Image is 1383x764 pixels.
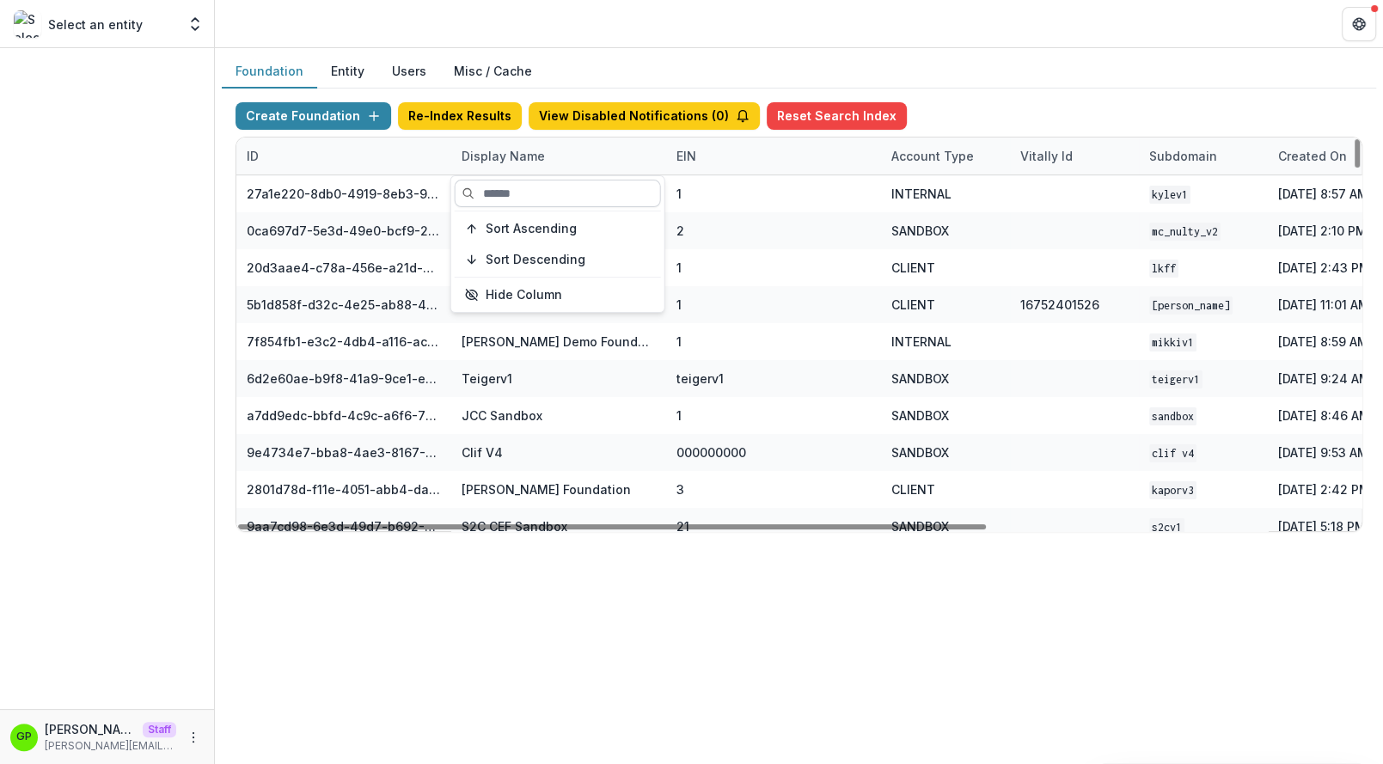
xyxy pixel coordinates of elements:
[398,102,522,130] button: Re-Index Results
[455,215,661,242] button: Sort Ascending
[891,370,949,388] div: SANDBOX
[1010,138,1139,174] div: Vitally Id
[317,55,378,89] button: Entity
[451,138,666,174] div: Display Name
[247,333,441,351] div: 7f854fb1-e3c2-4db4-a116-aca576521abc
[666,147,707,165] div: EIN
[1139,138,1268,174] div: Subdomain
[486,253,585,267] span: Sort Descending
[45,738,176,754] p: [PERSON_NAME][EMAIL_ADDRESS][DOMAIN_NAME]
[1149,481,1196,499] code: kaporv3
[247,517,441,535] div: 9aa7cd98-6e3d-49d7-b692-3e5f3d1facd4
[462,406,542,425] div: JCC Sandbox
[236,147,269,165] div: ID
[1010,147,1083,165] div: Vitally Id
[1342,7,1376,41] button: Get Help
[440,55,546,89] button: Misc / Cache
[676,259,682,277] div: 1
[462,480,631,498] div: [PERSON_NAME] Foundation
[247,480,441,498] div: 2801d78d-f11e-4051-abb4-dab00da98882
[451,147,555,165] div: Display Name
[881,138,1010,174] div: Account Type
[1268,147,1357,165] div: Created on
[1149,223,1221,241] code: mc_nulty_v2
[676,222,684,240] div: 2
[45,720,136,738] p: [PERSON_NAME]
[236,102,391,130] button: Create Foundation
[666,138,881,174] div: EIN
[1020,296,1099,314] div: 16752401526
[891,296,935,314] div: CLIENT
[676,333,682,351] div: 1
[48,15,143,34] p: Select an entity
[378,55,440,89] button: Users
[676,185,682,203] div: 1
[16,731,32,743] div: Griffin perry
[891,185,952,203] div: INTERNAL
[1149,260,1178,278] code: lkff
[486,222,577,236] span: Sort Ascending
[183,727,204,748] button: More
[236,138,451,174] div: ID
[1149,370,1202,388] code: teigerv1
[676,370,724,388] div: teigerv1
[222,55,317,89] button: Foundation
[676,517,689,535] div: 21
[247,443,441,461] div: 9e4734e7-bba8-4ae3-8167-95d86cec7b4b
[1149,296,1233,315] code: [PERSON_NAME]
[891,259,935,277] div: CLIENT
[247,296,441,314] div: 5b1d858f-d32c-4e25-ab88-434536713791
[891,333,952,351] div: INTERNAL
[767,102,907,130] button: Reset Search Index
[1149,407,1196,425] code: sandbox
[1149,186,1190,204] code: kylev1
[529,102,760,130] button: View Disabled Notifications (0)
[462,333,656,351] div: [PERSON_NAME] Demo Foundation
[247,370,441,388] div: 6d2e60ae-b9f8-41a9-9ce1-e608d0f20ec5
[891,517,949,535] div: SANDBOX
[676,406,682,425] div: 1
[462,443,503,461] div: Clif V4
[891,406,949,425] div: SANDBOX
[1149,444,1196,462] code: Clif V4
[247,406,441,425] div: a7dd9edc-bbfd-4c9c-a6f6-76d0743bf1cd
[676,443,746,461] div: 000000000
[462,370,512,388] div: Teigerv1
[881,147,984,165] div: Account Type
[1149,333,1196,351] code: mikkiv1
[143,722,176,737] p: Staff
[183,7,207,41] button: Open entity switcher
[14,10,41,38] img: Select an entity
[676,480,684,498] div: 3
[455,246,661,273] button: Sort Descending
[1149,518,1184,536] code: s2cv1
[247,185,441,203] div: 27a1e220-8db0-4919-8eb3-9f29ee33f7b0
[247,222,441,240] div: 0ca697d7-5e3d-49e0-bcf9-217f69e92d71
[455,281,661,309] button: Hide Column
[462,517,567,535] div: S2C CEF Sandbox
[676,296,682,314] div: 1
[891,443,949,461] div: SANDBOX
[1139,147,1227,165] div: Subdomain
[891,222,949,240] div: SANDBOX
[247,259,441,277] div: 20d3aae4-c78a-456e-a21d-91c97a6a725f
[891,480,935,498] div: CLIENT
